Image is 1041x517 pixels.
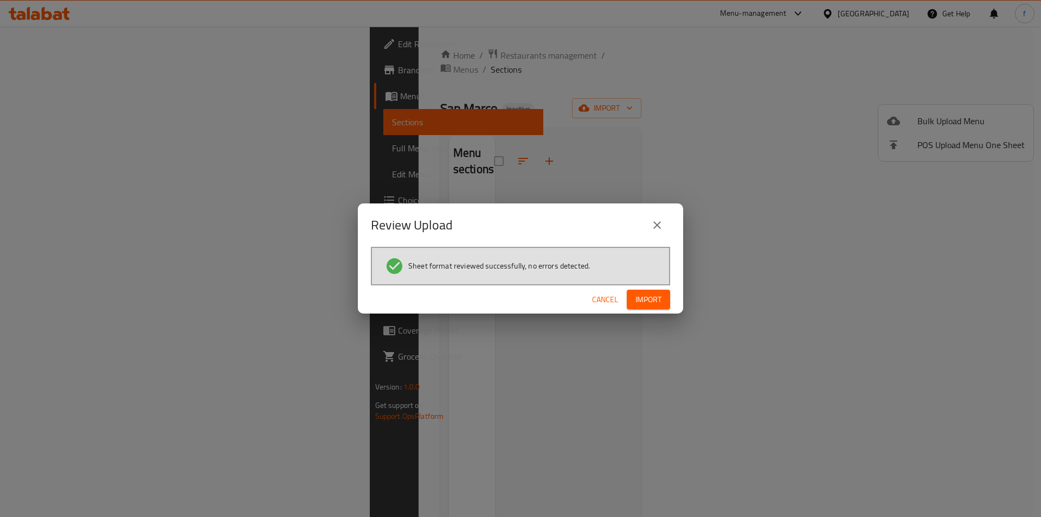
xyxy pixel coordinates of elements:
[408,260,590,271] span: Sheet format reviewed successfully, no errors detected.
[592,293,618,307] span: Cancel
[635,293,661,307] span: Import
[627,290,670,310] button: Import
[588,290,622,310] button: Cancel
[644,212,670,238] button: close
[371,216,453,234] h2: Review Upload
